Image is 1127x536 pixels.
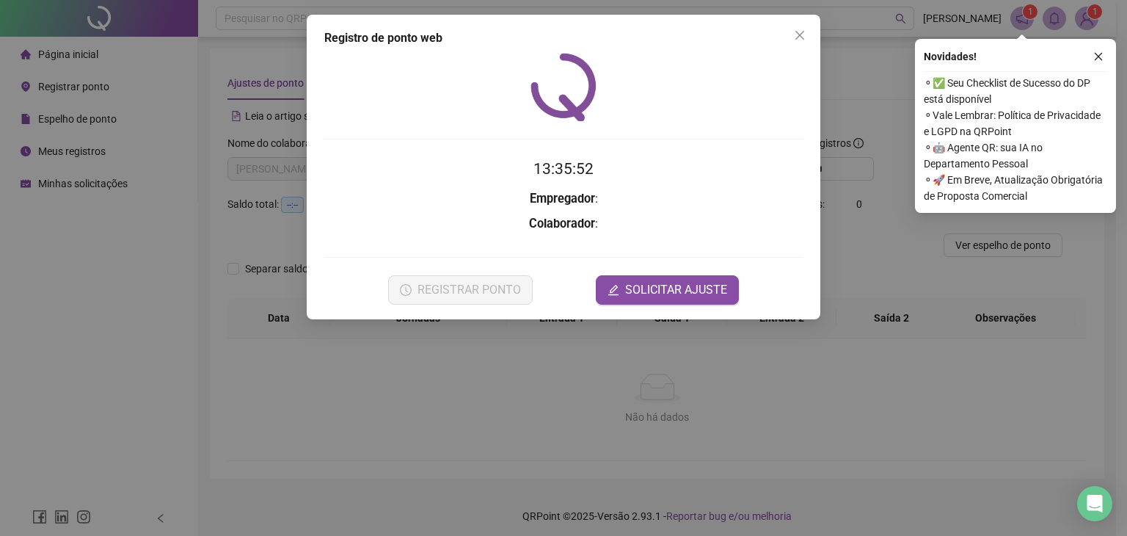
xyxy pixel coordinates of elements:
[530,192,595,206] strong: Empregador
[924,172,1107,204] span: ⚬ 🚀 Em Breve, Atualização Obrigatória de Proposta Comercial
[388,275,533,305] button: REGISTRAR PONTO
[788,23,811,47] button: Close
[324,214,803,233] h3: :
[625,281,727,299] span: SOLICITAR AJUSTE
[924,48,977,65] span: Novidades !
[324,29,803,47] div: Registro de ponto web
[596,275,739,305] button: editSOLICITAR AJUSTE
[530,53,597,121] img: QRPoint
[529,217,595,231] strong: Colaborador
[924,107,1107,140] span: ⚬ Vale Lembrar: Política de Privacidade e LGPD na QRPoint
[1077,486,1112,521] div: Open Intercom Messenger
[324,189,803,209] h3: :
[1093,51,1104,62] span: close
[924,140,1107,172] span: ⚬ 🤖 Agente QR: sua IA no Departamento Pessoal
[533,160,594,178] time: 13:35:52
[608,284,619,296] span: edit
[924,75,1107,107] span: ⚬ ✅ Seu Checklist de Sucesso do DP está disponível
[794,29,806,41] span: close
